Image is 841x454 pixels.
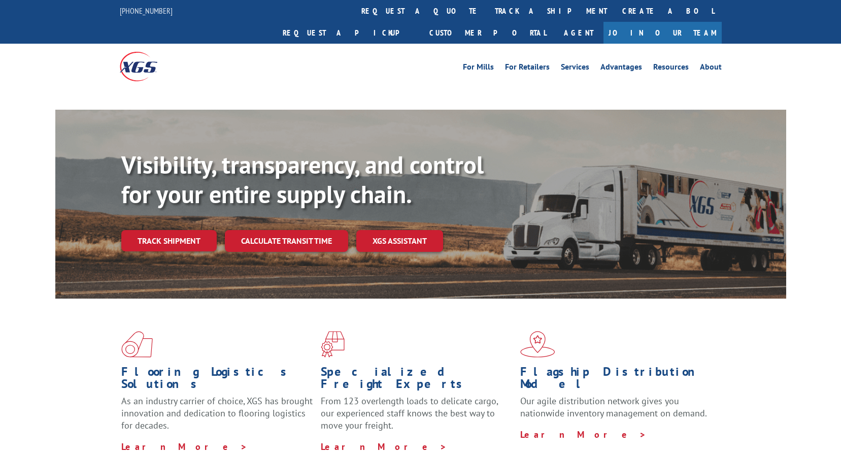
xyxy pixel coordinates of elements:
a: Learn More > [321,441,447,452]
a: For Retailers [505,63,550,74]
a: For Mills [463,63,494,74]
h1: Flooring Logistics Solutions [121,366,313,395]
a: [PHONE_NUMBER] [120,6,173,16]
a: Track shipment [121,230,217,251]
b: Visibility, transparency, and control for your entire supply chain. [121,149,484,210]
a: Resources [653,63,689,74]
a: About [700,63,722,74]
a: Customer Portal [422,22,554,44]
img: xgs-icon-flagship-distribution-model-red [520,331,555,358]
span: As an industry carrier of choice, XGS has brought innovation and dedication to flooring logistics... [121,395,313,431]
img: xgs-icon-total-supply-chain-intelligence-red [121,331,153,358]
span: Our agile distribution network gives you nationwide inventory management on demand. [520,395,707,419]
a: Request a pickup [275,22,422,44]
p: From 123 overlength loads to delicate cargo, our experienced staff knows the best way to move you... [321,395,513,440]
h1: Specialized Freight Experts [321,366,513,395]
img: xgs-icon-focused-on-flooring-red [321,331,345,358]
a: XGS ASSISTANT [356,230,443,252]
h1: Flagship Distribution Model [520,366,712,395]
a: Agent [554,22,603,44]
a: Advantages [600,63,642,74]
a: Calculate transit time [225,230,348,252]
a: Join Our Team [603,22,722,44]
a: Services [561,63,589,74]
a: Learn More > [520,429,647,440]
a: Learn More > [121,441,248,452]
